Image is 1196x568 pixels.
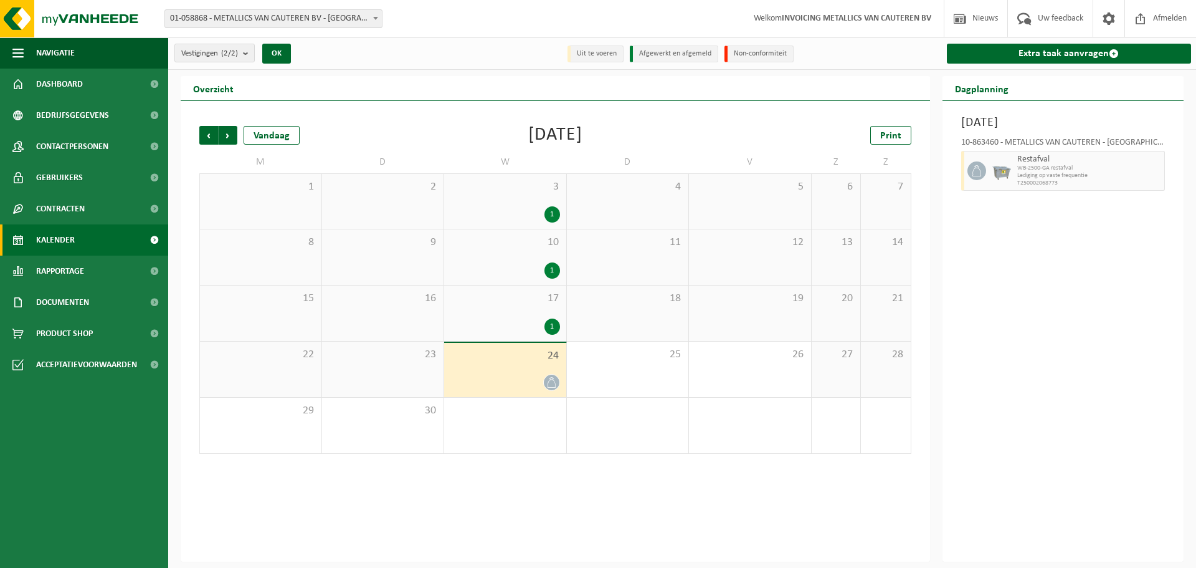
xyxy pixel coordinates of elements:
[36,37,75,69] span: Navigatie
[36,162,83,193] span: Gebruikers
[328,180,438,194] span: 2
[818,236,855,249] span: 13
[206,292,315,306] span: 15
[328,292,438,306] span: 16
[695,236,805,249] span: 12
[36,224,75,256] span: Kalender
[199,151,322,173] td: M
[174,44,255,62] button: Vestigingen(2/2)
[450,292,560,306] span: 17
[544,319,560,335] div: 1
[782,14,931,23] strong: INVOICING METALLICS VAN CAUTEREN BV
[36,193,85,224] span: Contracten
[880,131,901,141] span: Print
[567,46,624,62] li: Uit te voeren
[870,126,911,145] a: Print
[1017,155,1162,165] span: Restafval
[818,180,855,194] span: 6
[544,262,560,279] div: 1
[219,126,237,145] span: Volgende
[165,10,382,27] span: 01-058868 - METALLICS VAN CAUTEREN BV - DENDERMONDE
[695,348,805,362] span: 26
[450,236,560,249] span: 10
[630,46,718,62] li: Afgewerkt en afgemeld
[36,349,137,380] span: Acceptatievoorwaarden
[567,151,690,173] td: D
[328,404,438,418] span: 30
[812,151,861,173] td: Z
[36,318,93,349] span: Product Shop
[199,126,218,145] span: Vorige
[36,100,109,131] span: Bedrijfsgegevens
[36,69,83,100] span: Dashboard
[328,348,438,362] span: 23
[724,46,794,62] li: Non-conformiteit
[262,44,291,64] button: OK
[181,44,238,63] span: Vestigingen
[942,76,1021,100] h2: Dagplanning
[450,349,560,363] span: 24
[1017,165,1162,172] span: WB-2500-GA restafval
[818,292,855,306] span: 20
[36,287,89,318] span: Documenten
[867,292,904,306] span: 21
[695,292,805,306] span: 19
[1017,172,1162,180] span: Lediging op vaste frequentie
[867,236,904,249] span: 14
[861,151,911,173] td: Z
[221,49,238,57] count: (2/2)
[573,180,683,194] span: 4
[181,76,246,100] h2: Overzicht
[689,151,812,173] td: V
[695,180,805,194] span: 5
[573,292,683,306] span: 18
[328,236,438,249] span: 9
[206,404,315,418] span: 29
[444,151,567,173] td: W
[947,44,1192,64] a: Extra taak aanvragen
[450,180,560,194] span: 3
[992,161,1011,180] img: WB-2500-GAL-GY-01
[206,348,315,362] span: 22
[573,236,683,249] span: 11
[544,206,560,223] div: 1
[528,126,582,145] div: [DATE]
[206,236,315,249] span: 8
[573,348,683,362] span: 25
[867,180,904,194] span: 7
[867,348,904,362] span: 28
[961,113,1165,132] h3: [DATE]
[36,256,84,287] span: Rapportage
[1017,180,1162,187] span: T250002068773
[36,131,108,162] span: Contactpersonen
[322,151,445,173] td: D
[164,9,382,28] span: 01-058868 - METALLICS VAN CAUTEREN BV - DENDERMONDE
[961,138,1165,151] div: 10-863460 - METALLICS VAN CAUTEREN - [GEOGRAPHIC_DATA]
[818,348,855,362] span: 27
[206,180,315,194] span: 1
[244,126,300,145] div: Vandaag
